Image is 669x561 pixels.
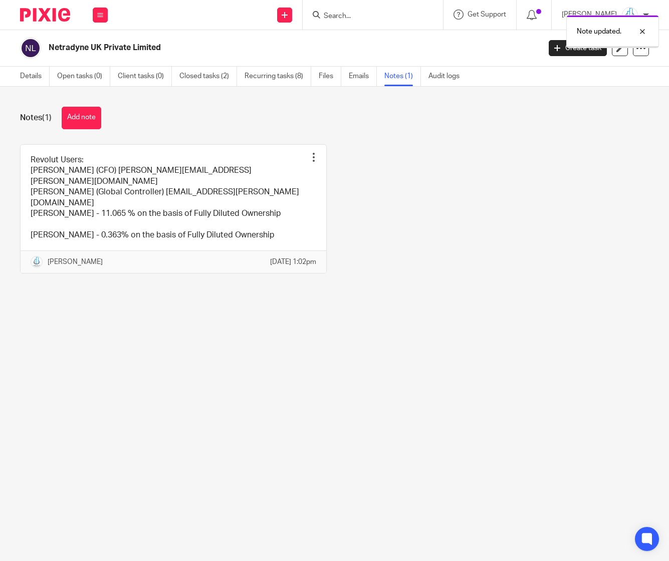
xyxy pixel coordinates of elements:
[49,43,436,53] h2: Netradyne UK Private Limited
[118,67,172,86] a: Client tasks (0)
[622,7,638,23] img: Logo_PNG.png
[270,257,316,267] p: [DATE] 1:02pm
[62,107,101,129] button: Add note
[428,67,467,86] a: Audit logs
[349,67,377,86] a: Emails
[48,257,103,267] p: [PERSON_NAME]
[245,67,311,86] a: Recurring tasks (8)
[577,27,621,37] p: Note updated.
[549,40,607,56] a: Create task
[323,12,413,21] input: Search
[20,67,50,86] a: Details
[57,67,110,86] a: Open tasks (0)
[179,67,237,86] a: Closed tasks (2)
[319,67,341,86] a: Files
[20,113,52,123] h1: Notes
[20,8,70,22] img: Pixie
[42,114,52,122] span: (1)
[20,38,41,59] img: svg%3E
[384,67,421,86] a: Notes (1)
[31,256,43,268] img: Logo_PNG.png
